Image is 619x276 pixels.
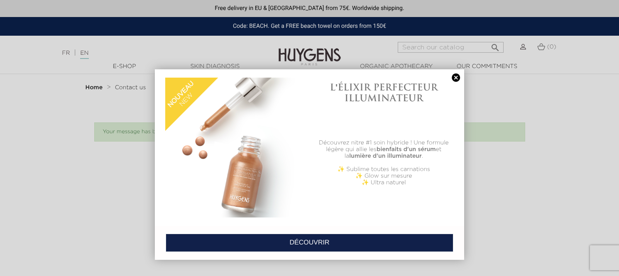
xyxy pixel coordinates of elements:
[377,147,436,152] b: bienfaits d'un sérum
[314,173,454,179] p: ✨ Glow sur mesure
[314,166,454,173] p: ✨ Sublime toutes les carnations
[314,139,454,159] p: Découvrez nitre #1 soin hybride ! Une formule légère qui allie les et la .
[349,153,422,159] b: lumière d'un illuminateur
[314,82,454,104] h1: L'ÉLIXIR PERFECTEUR ILLUMINATEUR
[314,179,454,186] p: ✨ Ultra naturel
[166,234,454,252] a: DÉCOUVRIR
